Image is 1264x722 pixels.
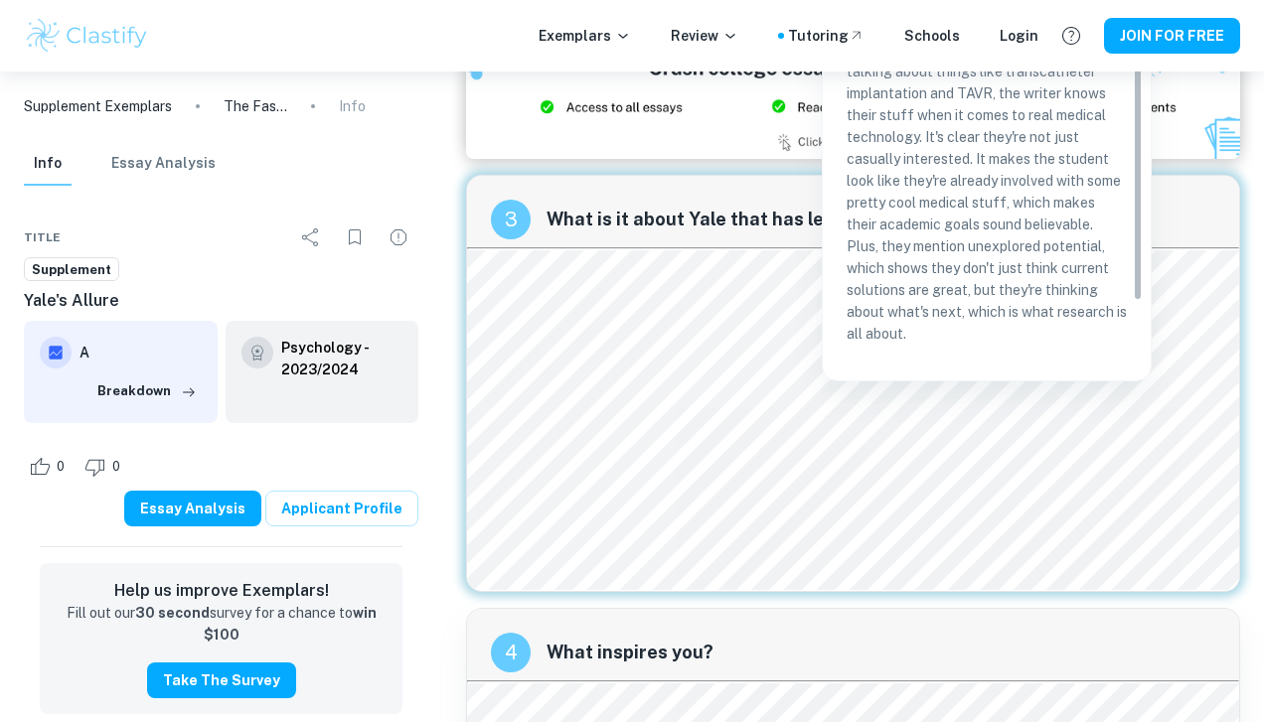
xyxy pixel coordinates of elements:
strong: 30 second [135,605,210,621]
img: Ad [466,43,1240,159]
p: Review [671,25,738,47]
div: recipe [491,200,531,239]
div: Like [24,451,76,483]
a: Tutoring [788,25,865,47]
a: Supplement Exemplars [24,95,172,117]
span: Title [24,228,61,246]
div: Bookmark [335,217,375,257]
button: Essay Analysis [124,491,261,526]
a: Psychology - 2023/2024 [281,337,403,380]
span: 0 [101,457,131,477]
h6: Yale's Allure [24,289,418,313]
div: Share [291,217,331,257]
a: Login [1000,25,1038,47]
h6: A [79,342,202,363]
a: Supplement [24,257,119,282]
span: 0 [46,457,76,477]
h6: Help us improve Exemplars! [56,579,387,603]
div: recipe [491,633,531,672]
span: Supplement [25,260,118,280]
p: The Fascinating World of [MEDICAL_DATA] Engineering: A Journey into Biomedical Engineering [224,95,287,117]
span: What is it about Yale that has led you to apply? [547,206,1215,233]
img: Clastify logo [24,16,150,56]
button: Essay Analysis [111,142,216,186]
a: Applicant Profile [265,491,418,526]
button: JOIN FOR FREE [1104,18,1240,54]
p: Fill out our survey for a chance to [56,603,387,647]
a: Schools [904,25,960,47]
strong: win $100 [204,605,377,643]
button: Info [24,142,72,186]
button: Breakdown [92,376,202,406]
p: Exemplars [539,25,631,47]
button: Take the Survey [147,662,296,698]
p: This is really specific, which is great. By talking about things like transcatheter implantation ... [847,39,1127,345]
span: What inspires you? [547,639,1215,666]
div: Report issue [379,217,418,257]
button: Help and Feedback [1054,19,1088,53]
p: Info [339,95,366,117]
div: Dislike [79,451,131,483]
